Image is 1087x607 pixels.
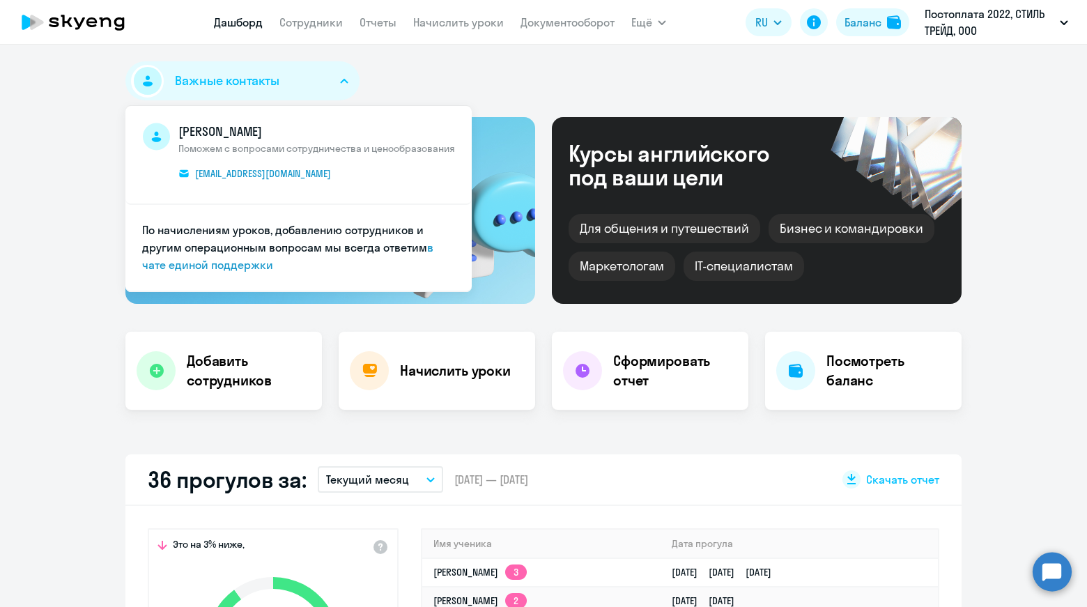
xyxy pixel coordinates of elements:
th: Имя ученика [422,530,661,558]
a: [DATE][DATE][DATE] [672,566,783,578]
a: Сотрудники [279,15,343,29]
ul: Важные контакты [125,106,472,292]
h4: Сформировать отчет [613,351,737,390]
span: [PERSON_NAME] [178,123,455,141]
button: RU [746,8,792,36]
a: Отчеты [360,15,396,29]
app-skyeng-badge: 3 [505,564,527,580]
span: RU [755,14,768,31]
h4: Добавить сотрудников [187,351,311,390]
a: Дашборд [214,15,263,29]
div: Для общения и путешествий [569,214,760,243]
div: Курсы английского под ваши цели [569,141,807,189]
span: Скачать отчет [866,472,939,487]
a: Начислить уроки [413,15,504,29]
span: Ещё [631,14,652,31]
p: Постоплата 2022, СТИЛЬ ТРЕЙД, ООО [925,6,1054,39]
a: [DATE][DATE] [672,594,746,607]
a: [PERSON_NAME]3 [433,566,527,578]
button: Текущий месяц [318,466,443,493]
span: Важные контакты [175,72,279,90]
button: Ещё [631,8,666,36]
span: Это на 3% ниже, [173,538,245,555]
h2: 36 прогулов за: [148,466,307,493]
div: Бизнес и командировки [769,214,934,243]
span: По начислениям уроков, добавлению сотрудников и другим операционным вопросам мы всегда ответим [142,223,427,254]
p: Текущий месяц [326,471,409,488]
span: Поможем с вопросами сотрудничества и ценообразования [178,142,455,155]
h4: Начислить уроки [400,361,511,381]
button: Важные контакты [125,61,360,100]
span: [EMAIL_ADDRESS][DOMAIN_NAME] [195,167,331,180]
img: balance [887,15,901,29]
span: [DATE] — [DATE] [454,472,528,487]
a: [EMAIL_ADDRESS][DOMAIN_NAME] [178,166,342,181]
th: Дата прогула [661,530,938,558]
button: Балансbalance [836,8,909,36]
button: Постоплата 2022, СТИЛЬ ТРЕЙД, ООО [918,6,1075,39]
a: Документооборот [521,15,615,29]
a: [PERSON_NAME]2 [433,594,527,607]
div: Маркетологам [569,252,675,281]
div: Баланс [845,14,881,31]
div: IT-специалистам [684,252,803,281]
h4: Посмотреть баланс [826,351,950,390]
a: в чате единой поддержки [142,240,433,272]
